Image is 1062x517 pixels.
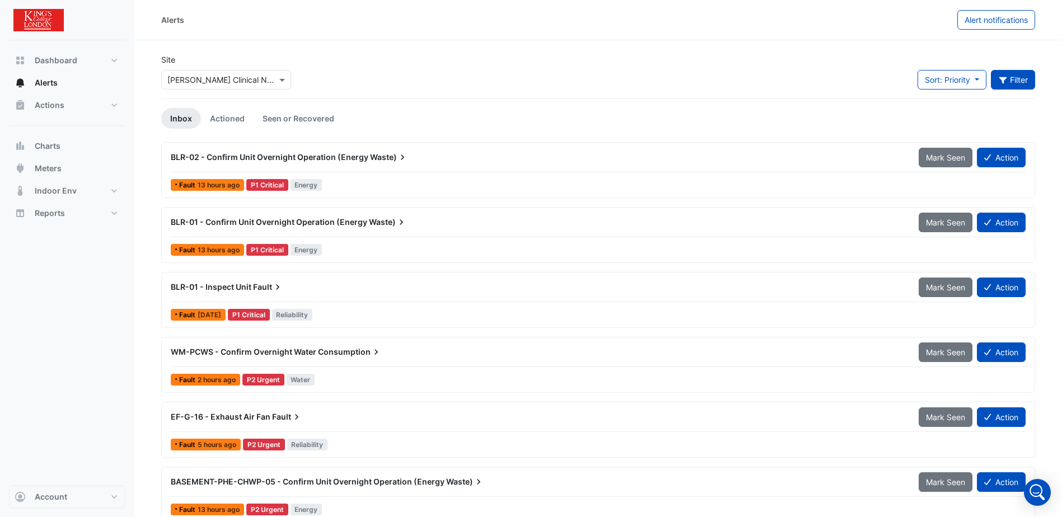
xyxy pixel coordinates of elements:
div: Open Intercom Messenger [1024,479,1051,506]
button: Dashboard [9,49,125,72]
button: Indoor Env [9,180,125,202]
span: Actions [35,100,64,111]
span: Mark Seen [926,153,965,162]
span: Consumption [318,346,382,358]
span: Alerts [35,77,58,88]
button: Filter [991,70,1036,90]
a: Actioned [201,108,254,129]
span: Tue 16-Sep-2025 11:00 BST [198,375,236,384]
span: Reliability [287,439,328,450]
span: Tue 16-Sep-2025 00:00 BST [198,181,240,189]
span: Meters [35,163,62,174]
span: Fault [179,377,198,383]
button: Mark Seen [919,278,972,297]
button: Reports [9,202,125,224]
span: Indoor Env [35,185,77,196]
a: Inbox [161,108,201,129]
span: Waste) [370,152,408,163]
button: Action [977,278,1026,297]
span: BLR-01 - Confirm Unit Overnight Operation (Energy [171,217,367,227]
button: Action [977,148,1026,167]
div: P2 Urgent [242,374,284,386]
div: P2 Urgent [243,439,285,450]
span: BASEMENT-PHE-CHWP-05 - Confirm Unit Overnight Operation (Energy [171,477,445,486]
div: P1 Critical [228,309,270,321]
button: Action [977,472,1026,492]
span: Waste) [446,476,484,487]
img: Company Logo [13,9,64,31]
div: P2 Urgent [246,504,288,515]
span: Sort: Priority [925,75,970,84]
span: Reports [35,208,65,219]
button: Meters [9,157,125,180]
span: Account [35,491,67,502]
button: Account [9,486,125,508]
span: Fault [253,281,283,293]
button: Actions [9,94,125,116]
span: Fault [272,411,302,422]
button: Action [977,342,1026,362]
span: Energy [291,179,322,191]
button: Mark Seen [919,148,972,167]
span: WM-PCWS - Confirm Overnight Water [171,347,316,356]
span: Reliability [272,309,313,321]
span: Water [287,374,315,386]
span: Charts [35,140,60,152]
span: Fault [179,182,198,189]
button: Sort: Priority [918,70,986,90]
span: Waste) [369,217,407,228]
span: Mark Seen [926,477,965,487]
app-icon: Alerts [15,77,26,88]
span: Alert notifications [965,15,1028,25]
div: P1 Critical [246,179,288,191]
label: Site [161,54,175,65]
span: BLR-01 - Inspect Unit [171,282,251,292]
button: Alert notifications [957,10,1035,30]
span: Mark Seen [926,347,965,357]
app-icon: Actions [15,100,26,111]
span: Fault [179,247,198,253]
span: Energy [291,244,322,256]
span: Mark Seen [926,218,965,227]
app-icon: Charts [15,140,26,152]
button: Action [977,407,1026,427]
span: Tue 16-Sep-2025 00:00 BST [198,246,240,254]
button: Charts [9,135,125,157]
span: Fault [179,312,198,318]
button: Mark Seen [919,342,972,362]
span: EF-G-16 - Exhaust Air Fan [171,412,270,421]
div: Alerts [161,14,184,26]
span: BLR-02 - Confirm Unit Overnight Operation (Energy [171,152,368,162]
span: Tue 16-Sep-2025 08:15 BST [198,440,236,449]
div: P1 Critical [246,244,288,256]
button: Mark Seen [919,472,972,492]
app-icon: Reports [15,208,26,219]
span: Fault [179,441,198,448]
app-icon: Meters [15,163,26,174]
button: Action [977,213,1026,232]
app-icon: Indoor Env [15,185,26,196]
span: Dashboard [35,55,77,66]
button: Mark Seen [919,213,972,232]
span: Mark Seen [926,283,965,292]
button: Alerts [9,72,125,94]
span: Mark Seen [926,412,965,422]
span: Energy [291,504,322,515]
span: Tue 16-Sep-2025 00:00 BST [198,505,240,514]
button: Mark Seen [919,407,972,427]
span: Mon 15-Sep-2025 10:30 BST [198,311,221,319]
app-icon: Dashboard [15,55,26,66]
a: Seen or Recovered [254,108,343,129]
span: Fault [179,506,198,513]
